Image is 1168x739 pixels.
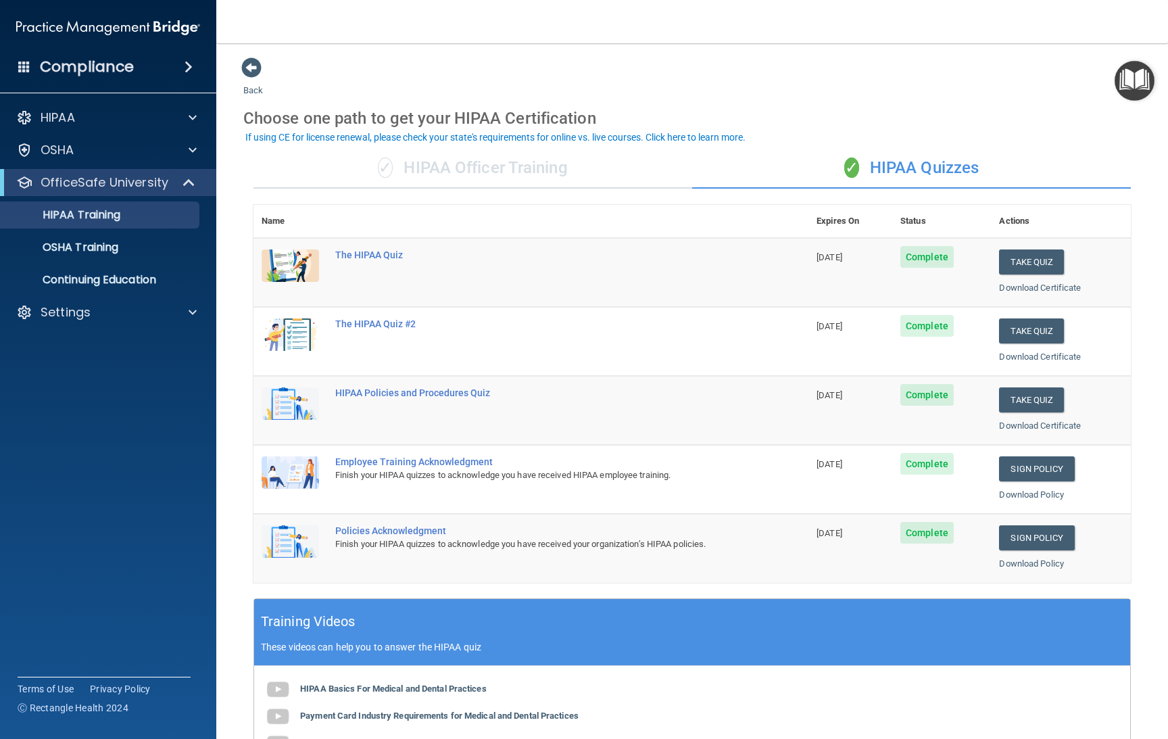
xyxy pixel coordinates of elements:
[900,522,954,544] span: Complete
[16,14,200,41] img: PMB logo
[41,174,168,191] p: OfficeSafe University
[999,421,1081,431] a: Download Certificate
[999,490,1064,500] a: Download Policy
[261,610,356,634] h5: Training Videos
[900,246,954,268] span: Complete
[18,701,128,715] span: Ⓒ Rectangle Health 2024
[16,304,197,320] a: Settings
[335,536,741,552] div: Finish your HIPAA quizzes to acknowledge you have received your organization’s HIPAA policies.
[9,273,193,287] p: Continuing Education
[16,110,197,126] a: HIPAA
[264,703,291,730] img: gray_youtube_icon.38fcd6cc.png
[335,467,741,483] div: Finish your HIPAA quizzes to acknowledge you have received HIPAA employee training.
[900,315,954,337] span: Complete
[817,252,842,262] span: [DATE]
[817,321,842,331] span: [DATE]
[900,453,954,475] span: Complete
[41,304,91,320] p: Settings
[817,459,842,469] span: [DATE]
[243,130,748,144] button: If using CE for license renewal, please check your state's requirements for online vs. live cours...
[999,525,1074,550] a: Sign Policy
[41,110,75,126] p: HIPAA
[335,249,741,260] div: The HIPAA Quiz
[999,456,1074,481] a: Sign Policy
[261,642,1123,652] p: These videos can help you to answer the HIPAA quiz
[335,318,741,329] div: The HIPAA Quiz #2
[9,241,118,254] p: OSHA Training
[378,158,393,178] span: ✓
[9,208,120,222] p: HIPAA Training
[264,676,291,703] img: gray_youtube_icon.38fcd6cc.png
[335,525,741,536] div: Policies Acknowledgment
[808,205,892,238] th: Expires On
[999,283,1081,293] a: Download Certificate
[18,682,74,696] a: Terms of Use
[300,711,579,721] b: Payment Card Industry Requirements for Medical and Dental Practices
[999,558,1064,569] a: Download Policy
[817,390,842,400] span: [DATE]
[300,684,487,694] b: HIPAA Basics For Medical and Dental Practices
[1115,61,1154,101] button: Open Resource Center
[41,142,74,158] p: OSHA
[90,682,151,696] a: Privacy Policy
[253,205,327,238] th: Name
[40,57,134,76] h4: Compliance
[892,205,991,238] th: Status
[900,384,954,406] span: Complete
[335,456,741,467] div: Employee Training Acknowledgment
[999,318,1064,343] button: Take Quiz
[243,69,263,95] a: Back
[999,352,1081,362] a: Download Certificate
[844,158,859,178] span: ✓
[999,249,1064,275] button: Take Quiz
[999,387,1064,412] button: Take Quiz
[692,148,1131,189] div: HIPAA Quizzes
[335,387,741,398] div: HIPAA Policies and Procedures Quiz
[16,142,197,158] a: OSHA
[245,133,746,142] div: If using CE for license renewal, please check your state's requirements for online vs. live cours...
[991,205,1131,238] th: Actions
[16,174,196,191] a: OfficeSafe University
[243,99,1141,138] div: Choose one path to get your HIPAA Certification
[253,148,692,189] div: HIPAA Officer Training
[817,528,842,538] span: [DATE]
